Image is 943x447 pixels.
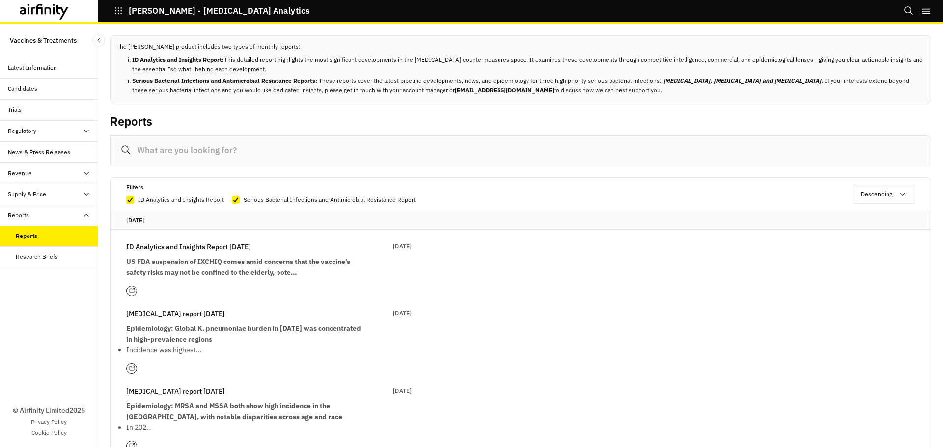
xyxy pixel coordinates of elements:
input: What are you looking for? [110,135,931,165]
div: The [PERSON_NAME] product includes two types of monthly reports: [110,35,931,103]
li: This detailed report highlights the most significant developments in the [MEDICAL_DATA] counterme... [132,55,925,74]
b: [EMAIL_ADDRESS][DOMAIN_NAME] [455,86,554,94]
p: [DATE] [393,308,412,318]
b: [MEDICAL_DATA], [MEDICAL_DATA] and [MEDICAL_DATA]. [663,77,823,84]
button: Search [904,2,914,19]
button: Descending [853,185,915,204]
p: [PERSON_NAME] - [MEDICAL_DATA] Analytics [129,6,309,15]
div: Supply & Price [8,190,46,199]
b: ID Analytics and Insights Report: [132,56,224,63]
p: [MEDICAL_DATA] report [DATE] [126,386,225,396]
p: © Airfinity Limited 2025 [13,405,85,416]
div: Trials [8,105,22,114]
div: Latest Information [8,63,57,72]
li: These reports cover the latest pipeline developments, news, and epidemiology for three high prior... [132,76,925,95]
p: [DATE] [393,386,412,395]
div: Candidates [8,84,37,93]
p: ID Analytics and Insights Report [DATE] [126,241,251,252]
div: Reports [16,232,37,240]
button: Close Sidebar [92,34,105,47]
a: Cookie Policy [31,428,67,437]
h2: Reports [110,114,152,129]
a: Privacy Policy [31,418,67,426]
div: News & Press Releases [8,148,70,157]
p: In 202… [126,422,362,433]
div: Reports [8,211,29,220]
div: Revenue [8,169,32,178]
div: Research Briefs [16,252,58,261]
button: [PERSON_NAME] - [MEDICAL_DATA] Analytics [114,2,309,19]
p: [DATE] [126,215,915,225]
strong: Epidemiology: MRSA and MSSA both show high incidence in the [GEOGRAPHIC_DATA], with notable dispa... [126,401,342,421]
p: Filters [126,182,143,193]
strong: Epidemiology: Global K. pneumoniae burden in [DATE] was concentrated in high-prevalence regions [126,324,361,343]
p: Serious Bacterial Infections and Antimicrobial Resistance Report [244,195,416,205]
strong: US FDA suspension of IXCHIQ comes amid concerns that the vaccine’s safety risks may not be confin... [126,257,350,277]
div: Regulatory [8,127,36,135]
p: Incidence was highest… [126,344,362,355]
p: ID Analytics and Insights Report [138,195,224,205]
p: [MEDICAL_DATA] report [DATE] [126,308,225,319]
b: Serious Bacterial Infections and Antimicrobial Resistance Reports: [132,77,319,84]
p: Vaccines & Treatments [10,31,77,50]
p: [DATE] [393,241,412,251]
